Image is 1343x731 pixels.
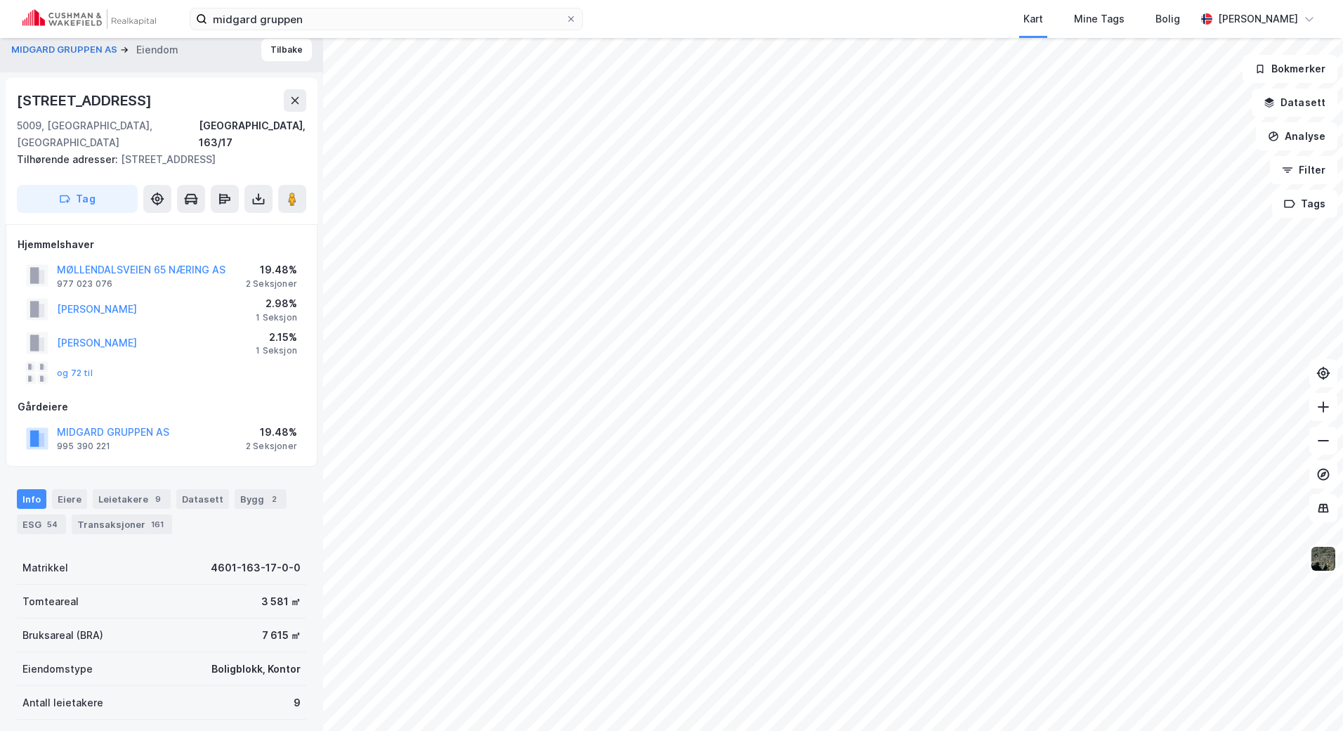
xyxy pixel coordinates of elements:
div: Transaksjoner [72,515,172,534]
div: 1 Seksjon [256,345,297,356]
div: [STREET_ADDRESS] [17,151,295,168]
div: Kart [1023,11,1043,27]
div: Bolig [1155,11,1180,27]
div: 19.48% [246,261,297,278]
div: 2.98% [256,295,297,312]
div: Datasett [176,489,229,509]
div: Gårdeiere [18,399,306,415]
div: Kontrollprogram for chat [1273,664,1343,731]
img: 9k= [1310,545,1337,572]
div: ESG [17,515,66,534]
img: cushman-wakefield-realkapital-logo.202ea83816669bd177139c58696a8fa1.svg [22,9,156,29]
div: 995 390 221 [57,441,110,452]
iframe: Chat Widget [1273,664,1343,731]
div: Matrikkel [22,559,68,576]
div: [STREET_ADDRESS] [17,89,155,112]
button: Tags [1272,190,1337,218]
div: 19.48% [246,424,297,441]
button: MIDGARD GRUPPEN AS [11,43,120,57]
div: Mine Tags [1074,11,1125,27]
div: 2 [267,492,281,506]
div: 3 581 ㎡ [261,593,301,610]
div: 7 615 ㎡ [262,627,301,644]
input: Søk på adresse, matrikkel, gårdeiere, leietakere eller personer [207,8,565,30]
div: Info [17,489,46,509]
div: 977 023 076 [57,278,112,290]
div: 2 Seksjoner [246,441,297,452]
div: Leietakere [93,489,171,509]
button: Filter [1270,156,1337,184]
div: Eiere [52,489,87,509]
div: 2 Seksjoner [246,278,297,290]
div: Tomteareal [22,593,79,610]
div: 4601-163-17-0-0 [211,559,301,576]
button: Bokmerker [1243,55,1337,83]
div: Hjemmelshaver [18,236,306,253]
div: Boligblokk, Kontor [211,661,301,678]
div: [GEOGRAPHIC_DATA], 163/17 [199,117,306,151]
div: Bruksareal (BRA) [22,627,103,644]
button: Analyse [1256,122,1337,150]
div: 1 Seksjon [256,312,297,323]
div: Antall leietakere [22,694,103,711]
div: Bygg [235,489,287,509]
button: Tag [17,185,138,213]
div: Eiendom [136,41,178,58]
button: Tilbake [261,39,312,61]
div: 2.15% [256,329,297,346]
div: 9 [151,492,165,506]
div: [PERSON_NAME] [1218,11,1298,27]
button: Datasett [1252,89,1337,117]
div: Eiendomstype [22,661,93,678]
div: 161 [148,517,166,531]
div: 5009, [GEOGRAPHIC_DATA], [GEOGRAPHIC_DATA] [17,117,199,151]
div: 9 [294,694,301,711]
div: 54 [44,517,60,531]
span: Tilhørende adresser: [17,153,121,165]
